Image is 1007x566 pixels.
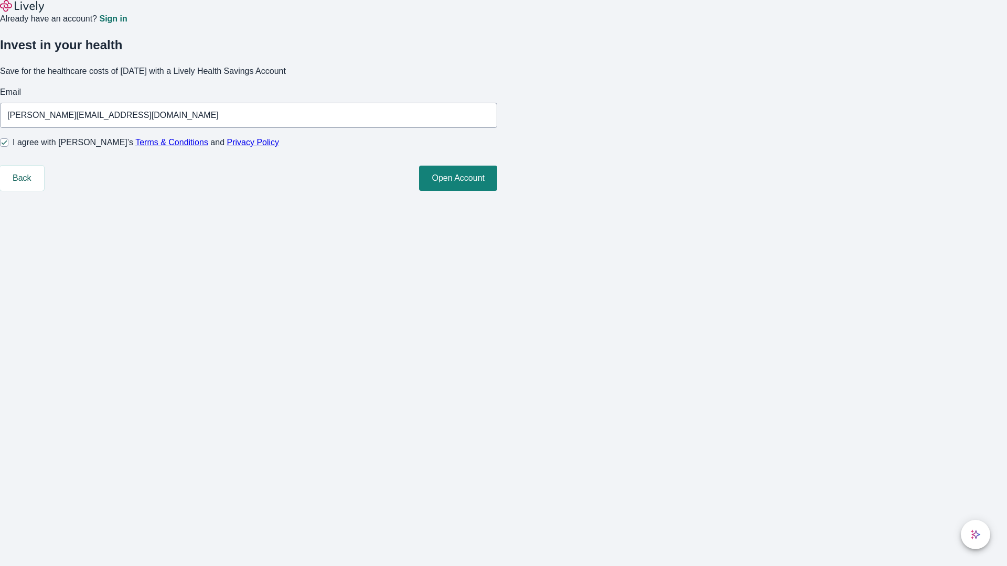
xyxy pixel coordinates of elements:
a: Sign in [99,15,127,23]
svg: Lively AI Assistant [970,529,981,540]
button: Open Account [419,166,497,191]
a: Privacy Policy [227,138,280,147]
button: chat [961,520,990,549]
a: Terms & Conditions [135,138,208,147]
span: I agree with [PERSON_NAME]’s and [13,136,279,149]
